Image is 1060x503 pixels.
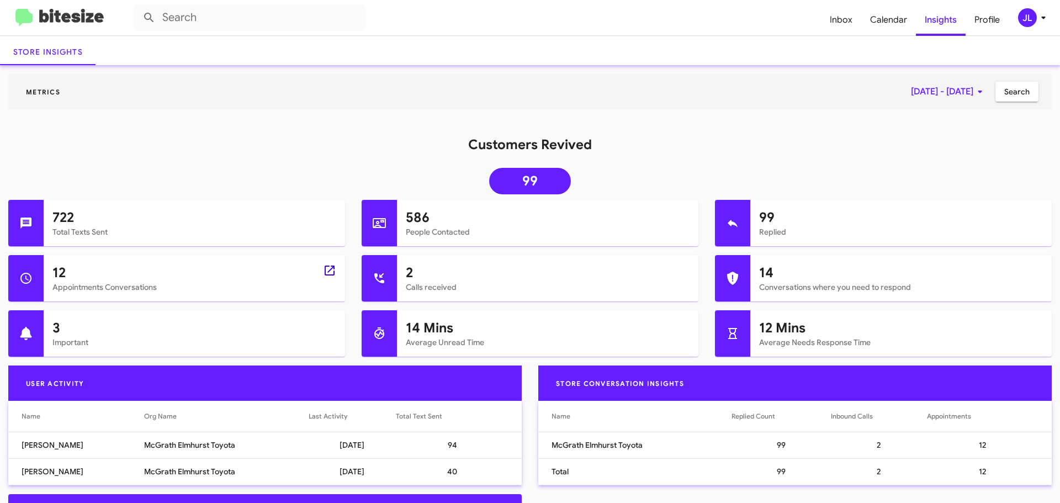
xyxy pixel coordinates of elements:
[17,88,69,96] span: Metrics
[144,458,309,485] td: McGrath Elmhurst Toyota
[396,411,442,422] div: Total Text Sent
[916,4,966,36] a: Insights
[1009,8,1048,27] button: JL
[547,379,693,388] span: Store Conversation Insights
[911,82,987,102] span: [DATE] - [DATE]
[8,458,144,485] td: [PERSON_NAME]
[995,82,1038,102] button: Search
[52,282,336,293] mat-card-subtitle: Appointments Conversations
[831,411,927,422] div: Inbound Calls
[966,4,1009,36] a: Profile
[52,264,336,282] h1: 12
[1004,82,1030,102] span: Search
[52,209,336,226] h1: 722
[759,337,1043,348] mat-card-subtitle: Average Needs Response Time
[406,319,690,337] h1: 14 Mins
[759,282,1043,293] mat-card-subtitle: Conversations where you need to respond
[927,411,971,422] div: Appointments
[30,64,39,73] img: tab_domain_overview_orange.svg
[8,432,144,458] td: [PERSON_NAME]
[396,432,522,458] td: 94
[406,264,690,282] h1: 2
[134,4,365,31] input: Search
[927,411,1038,422] div: Appointments
[52,319,336,337] h1: 3
[309,411,347,422] div: Last Activity
[538,458,732,485] td: Total
[732,411,775,422] div: Replied Count
[902,82,995,102] button: [DATE] - [DATE]
[831,411,873,422] div: Inbound Calls
[18,18,26,27] img: logo_orange.svg
[759,319,1043,337] h1: 12 Mins
[831,458,927,485] td: 2
[759,209,1043,226] h1: 99
[22,411,40,422] div: Name
[759,264,1043,282] h1: 14
[31,18,54,27] div: v 4.0.25
[22,411,144,422] div: Name
[144,432,309,458] td: McGrath Elmhurst Toyota
[406,337,690,348] mat-card-subtitle: Average Unread Time
[52,337,336,348] mat-card-subtitle: Important
[309,432,396,458] td: [DATE]
[309,411,396,422] div: Last Activity
[396,458,522,485] td: 40
[110,64,119,73] img: tab_keywords_by_traffic_grey.svg
[861,4,916,36] a: Calendar
[406,226,690,237] mat-card-subtitle: People Contacted
[144,411,177,422] div: Org Name
[522,176,538,187] span: 99
[406,282,690,293] mat-card-subtitle: Calls received
[396,411,508,422] div: Total Text Sent
[821,4,861,36] a: Inbox
[732,411,831,422] div: Replied Count
[52,226,336,237] mat-card-subtitle: Total Texts Sent
[831,432,927,458] td: 2
[144,411,309,422] div: Org Name
[927,458,1052,485] td: 12
[1018,8,1037,27] div: JL
[552,411,732,422] div: Name
[309,458,396,485] td: [DATE]
[122,65,186,72] div: Keywords by Traffic
[406,209,690,226] h1: 586
[17,379,93,388] span: User Activity
[759,226,1043,237] mat-card-subtitle: Replied
[29,29,121,38] div: Domain: [DOMAIN_NAME]
[18,29,26,38] img: website_grey.svg
[927,432,1052,458] td: 12
[732,432,831,458] td: 99
[538,432,732,458] td: McGrath Elmhurst Toyota
[552,411,570,422] div: Name
[732,458,831,485] td: 99
[42,65,99,72] div: Domain Overview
